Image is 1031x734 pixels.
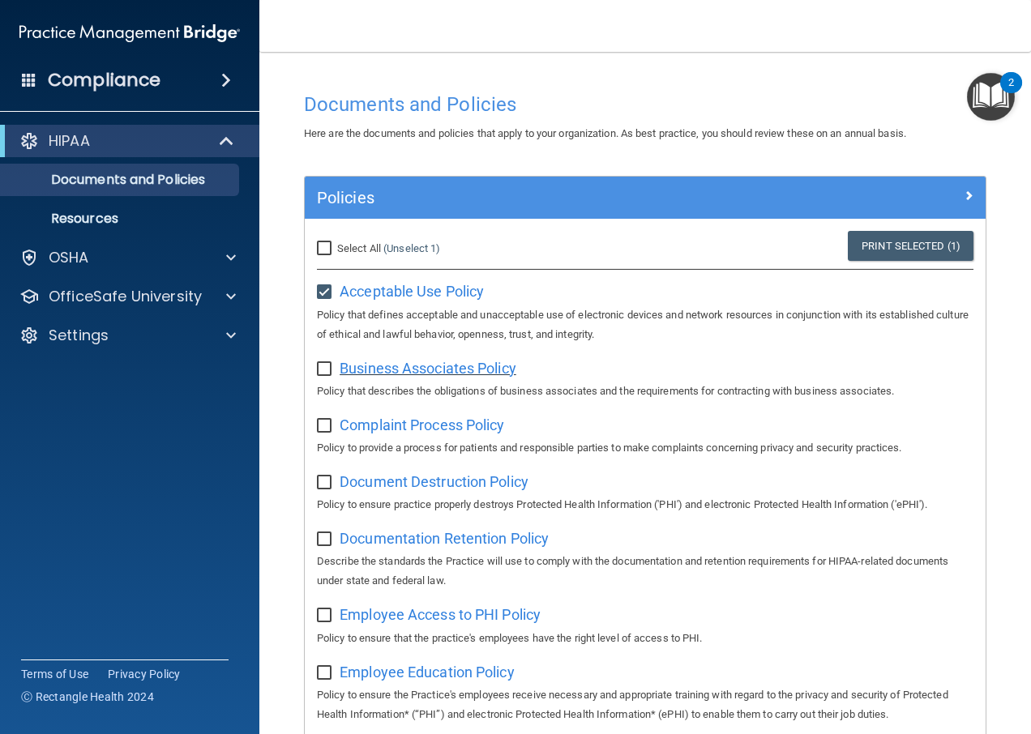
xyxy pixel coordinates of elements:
span: Document Destruction Policy [340,473,528,490]
span: Documentation Retention Policy [340,530,549,547]
span: Select All [337,242,381,254]
span: Employee Access to PHI Policy [340,606,541,623]
p: Policy to ensure the Practice's employees receive necessary and appropriate training with regard ... [317,685,973,724]
p: OSHA [49,248,89,267]
input: Select All (Unselect 1) [317,242,336,255]
div: 2 [1008,83,1014,104]
a: HIPAA [19,131,235,151]
p: Policy to provide a process for patients and responsible parties to make complaints concerning pr... [317,438,973,458]
a: Settings [19,326,236,345]
h4: Documents and Policies [304,94,986,115]
p: Policy that describes the obligations of business associates and the requirements for contracting... [317,382,973,401]
a: Privacy Policy [108,666,181,682]
span: Complaint Process Policy [340,416,504,433]
a: (Unselect 1) [383,242,440,254]
a: Print Selected (1) [848,231,973,261]
h5: Policies [317,189,803,207]
p: HIPAA [49,131,90,151]
h4: Compliance [48,69,160,92]
span: Business Associates Policy [340,360,516,377]
p: Describe the standards the Practice will use to comply with the documentation and retention requi... [317,552,973,591]
p: Policy to ensure that the practice's employees have the right level of access to PHI. [317,629,973,648]
span: Acceptable Use Policy [340,283,484,300]
p: Policy to ensure practice properly destroys Protected Health Information ('PHI') and electronic P... [317,495,973,514]
a: OSHA [19,248,236,267]
p: OfficeSafe University [49,287,202,306]
p: Documents and Policies [11,172,232,188]
p: Policy that defines acceptable and unacceptable use of electronic devices and network resources i... [317,305,973,344]
a: Policies [317,185,973,211]
p: Resources [11,211,232,227]
span: Here are the documents and policies that apply to your organization. As best practice, you should... [304,127,906,139]
p: Settings [49,326,109,345]
a: Terms of Use [21,666,88,682]
button: Open Resource Center, 2 new notifications [967,73,1015,121]
span: Ⓒ Rectangle Health 2024 [21,689,154,705]
span: Employee Education Policy [340,664,515,681]
a: OfficeSafe University [19,287,236,306]
img: PMB logo [19,17,240,49]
